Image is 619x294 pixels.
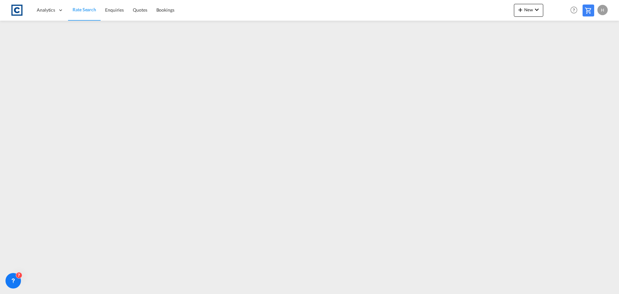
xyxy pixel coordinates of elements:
[156,7,174,13] span: Bookings
[516,6,524,14] md-icon: icon-plus 400-fg
[597,5,608,15] div: H
[516,7,541,12] span: New
[568,5,579,15] span: Help
[105,7,124,13] span: Enquiries
[10,3,24,17] img: 1fdb9190129311efbfaf67cbb4249bed.jpeg
[133,7,147,13] span: Quotes
[37,7,55,13] span: Analytics
[514,4,543,17] button: icon-plus 400-fgNewicon-chevron-down
[73,7,96,12] span: Rate Search
[533,6,541,14] md-icon: icon-chevron-down
[568,5,583,16] div: Help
